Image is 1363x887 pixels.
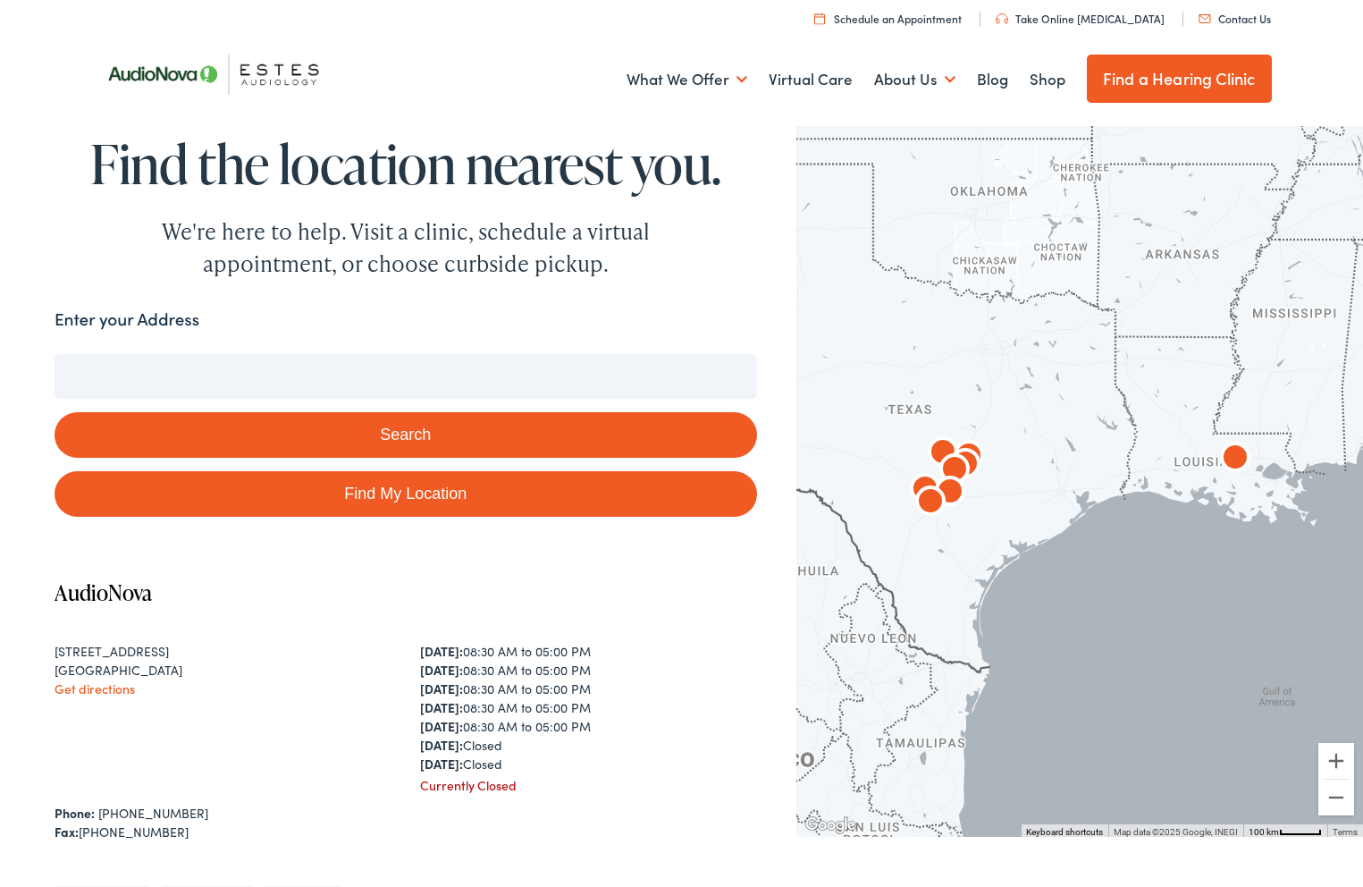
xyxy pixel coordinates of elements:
[1333,827,1358,837] a: Terms (opens in new tab)
[55,642,391,661] div: [STREET_ADDRESS]
[55,578,152,607] a: AudioNova
[420,776,757,795] div: Currently Closed
[55,412,757,458] button: Search
[420,755,463,773] strong: [DATE]:
[420,661,463,679] strong: [DATE]:
[1114,827,1238,837] span: Map data ©2025 Google, INEGI
[420,642,463,660] strong: [DATE]:
[420,642,757,773] div: 08:30 AM to 05:00 PM 08:30 AM to 05:00 PM 08:30 AM to 05:00 PM 08:30 AM to 05:00 PM 08:30 AM to 0...
[55,823,79,841] strong: Fax:
[420,680,463,697] strong: [DATE]:
[420,736,463,754] strong: [DATE]:
[1318,780,1354,815] button: Zoom out
[1199,14,1211,23] img: utility icon
[814,13,825,24] img: utility icon
[1243,824,1327,837] button: Map Scale: 100 km per 44 pixels
[801,814,860,837] img: Google
[55,471,757,517] a: Find My Location
[814,11,962,26] a: Schedule an Appointment
[1249,827,1279,837] span: 100 km
[1214,438,1257,481] div: AudioNova
[420,717,463,735] strong: [DATE]:
[55,804,95,822] strong: Phone:
[55,661,391,680] div: [GEOGRAPHIC_DATA]
[1087,55,1272,103] a: Find a Hearing Clinic
[98,804,208,822] a: [PHONE_NUMBER]
[801,814,860,837] a: Open this area in Google Maps (opens a new window)
[933,450,976,493] div: AudioNova
[909,482,952,525] div: AudioNova
[627,46,747,113] a: What We Offer
[55,680,135,697] a: Get directions
[977,46,1008,113] a: Blog
[921,433,964,476] div: AudioNova
[929,472,972,515] div: AudioNova
[996,13,1008,24] img: utility icon
[55,134,757,193] h1: Find the location nearest you.
[769,46,853,113] a: Virtual Care
[55,307,199,333] label: Enter your Address
[944,444,987,487] div: AudioNova
[420,698,463,716] strong: [DATE]:
[55,823,757,841] div: [PHONE_NUMBER]
[947,436,990,479] div: AudioNova
[904,469,947,512] div: AudioNova
[1026,826,1103,839] button: Keyboard shortcuts
[1030,46,1065,113] a: Shop
[120,215,692,280] div: We're here to help. Visit a clinic, schedule a virtual appointment, or choose curbside pickup.
[1318,743,1354,779] button: Zoom in
[996,11,1165,26] a: Take Online [MEDICAL_DATA]
[1199,11,1271,26] a: Contact Us
[874,46,955,113] a: About Us
[55,354,757,399] input: Enter your address or zip code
